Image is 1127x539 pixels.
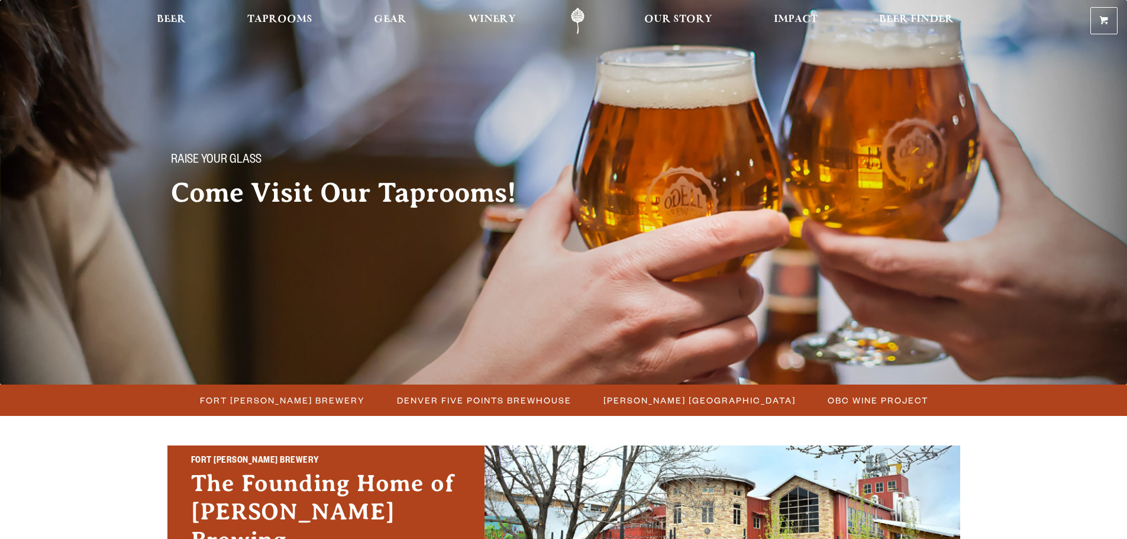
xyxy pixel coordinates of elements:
[821,392,934,409] a: OBC Wine Project
[469,15,516,24] span: Winery
[461,8,524,34] a: Winery
[149,8,193,34] a: Beer
[828,392,928,409] span: OBC Wine Project
[157,15,186,24] span: Beer
[637,8,720,34] a: Our Story
[171,153,261,169] span: Raise your glass
[171,178,540,208] h2: Come Visit Our Taprooms!
[879,15,954,24] span: Beer Finder
[193,392,371,409] a: Fort [PERSON_NAME] Brewery
[603,392,796,409] span: [PERSON_NAME] [GEOGRAPHIC_DATA]
[556,8,600,34] a: Odell Home
[247,15,312,24] span: Taprooms
[191,454,461,469] h2: Fort [PERSON_NAME] Brewery
[596,392,802,409] a: [PERSON_NAME] [GEOGRAPHIC_DATA]
[366,8,414,34] a: Gear
[871,8,961,34] a: Beer Finder
[374,15,406,24] span: Gear
[644,15,712,24] span: Our Story
[240,8,320,34] a: Taprooms
[390,392,577,409] a: Denver Five Points Brewhouse
[200,392,365,409] span: Fort [PERSON_NAME] Brewery
[774,15,818,24] span: Impact
[766,8,825,34] a: Impact
[397,392,571,409] span: Denver Five Points Brewhouse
